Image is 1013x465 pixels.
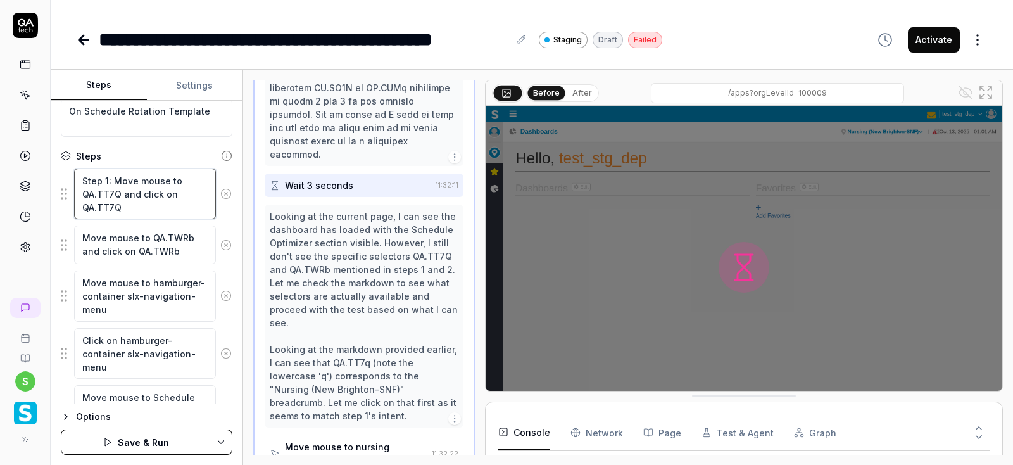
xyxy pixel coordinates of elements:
div: Suggestions [61,225,232,265]
button: Save & Run [61,430,210,455]
button: After [567,86,597,100]
div: Suggestions [61,168,232,220]
time: 11:32:11 [436,181,458,189]
button: Activate [908,27,960,53]
button: Remove step [216,181,237,207]
div: Steps [76,150,101,163]
div: Options [76,409,232,424]
div: Suggestions [61,385,232,437]
button: Remove step [216,341,237,366]
button: Options [61,409,232,424]
a: Book a call with us [5,323,45,343]
span: Staging [553,34,582,46]
button: Page [643,415,681,450]
button: Remove step [216,232,237,258]
img: Screenshot [486,106,1002,429]
div: Suggestions [61,270,232,322]
button: Show all interative elements [955,82,976,103]
button: s [15,371,35,392]
a: Staging [539,31,588,48]
div: Failed [628,32,662,48]
button: Graph [794,415,836,450]
a: New conversation [10,298,41,318]
div: Wait 3 seconds [285,179,353,192]
div: Looking at the current page, I can see the dashboard has loaded with the Schedule Optimizer secti... [270,210,458,423]
button: View version history [870,27,900,53]
div: Draft [593,32,623,48]
button: Remove step [216,398,237,424]
a: Documentation [5,343,45,364]
button: Remove step [216,283,237,309]
time: 11:32:22 [432,449,458,458]
button: Steps [51,70,147,101]
button: Settings [147,70,243,101]
button: Network [570,415,623,450]
div: Suggestions [61,328,232,380]
button: Console [498,415,550,450]
button: Test & Agent [702,415,774,450]
button: Smartlinx Logo [5,392,45,427]
img: Smartlinx Logo [14,402,37,424]
button: Wait 3 seconds11:32:11 [265,174,463,197]
button: Open in full screen [976,82,996,103]
button: Before [528,86,565,99]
